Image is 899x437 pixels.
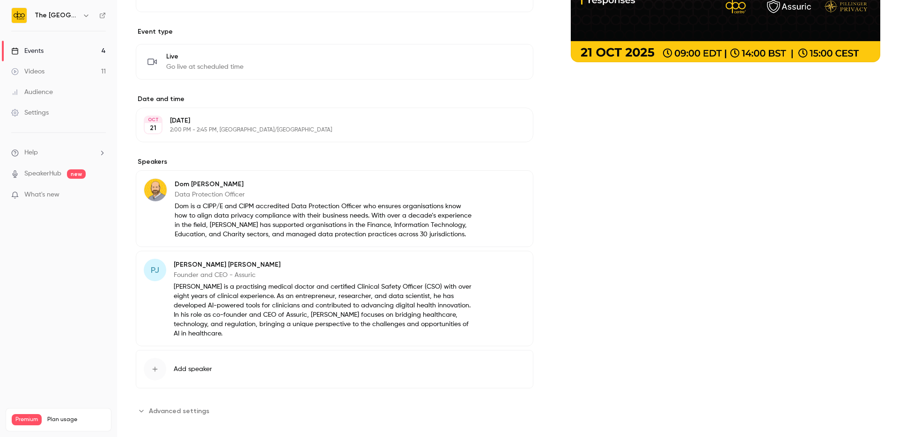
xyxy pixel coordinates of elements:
[149,406,209,416] span: Advanced settings
[175,180,472,189] p: Dom [PERSON_NAME]
[136,251,533,346] div: PJ[PERSON_NAME] [PERSON_NAME]Founder and CEO - Assuric[PERSON_NAME] is a practising medical docto...
[174,270,472,280] p: Founder and CEO - Assuric
[12,8,27,23] img: The DPO Centre
[174,282,472,338] p: [PERSON_NAME] is a practising medical doctor and certified Clinical Safety Officer (CSO) with ove...
[136,403,215,418] button: Advanced settings
[175,190,472,199] p: Data Protection Officer
[166,52,243,61] span: Live
[175,202,472,239] p: Dom is a CIPP/E and CIPM accredited Data Protection Officer who ensures organisations know how to...
[151,264,159,277] span: PJ
[136,350,533,388] button: Add speaker
[150,124,156,133] p: 21
[47,416,105,423] span: Plan usage
[136,403,533,418] section: Advanced settings
[174,260,472,269] p: [PERSON_NAME] [PERSON_NAME]
[136,27,533,36] p: Event type
[170,116,484,125] p: [DATE]
[11,148,106,158] li: help-dropdown-opener
[136,95,533,104] label: Date and time
[67,169,86,179] span: new
[170,126,484,134] p: 2:00 PM - 2:45 PM, [GEOGRAPHIC_DATA]/[GEOGRAPHIC_DATA]
[136,157,533,167] label: Speakers
[11,87,53,97] div: Audience
[35,11,79,20] h6: The [GEOGRAPHIC_DATA]
[24,190,59,200] span: What's new
[24,169,61,179] a: SpeakerHub
[24,148,38,158] span: Help
[11,108,49,117] div: Settings
[144,179,167,201] img: Dom Newton
[145,117,162,123] div: OCT
[11,46,44,56] div: Events
[11,67,44,76] div: Videos
[12,414,42,425] span: Premium
[174,364,212,374] span: Add speaker
[166,62,243,72] span: Go live at scheduled time
[136,170,533,247] div: Dom NewtonDom [PERSON_NAME]Data Protection OfficerDom is a CIPP/E and CIPM accredited Data Protec...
